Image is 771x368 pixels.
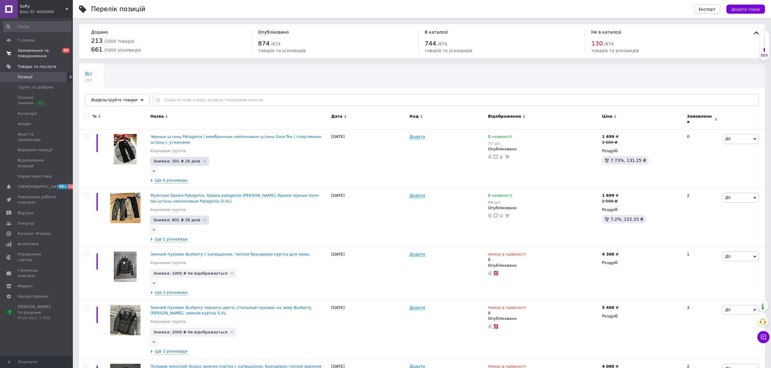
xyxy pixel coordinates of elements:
[425,30,448,35] span: В каталозі
[18,294,49,299] span: Налаштування
[602,134,614,139] b: 1 699
[683,247,721,300] div: 1
[437,42,447,46] span: / 874
[731,7,760,12] span: Додати товар
[18,85,53,90] span: Групи та добірки
[488,305,526,316] div: 0
[488,252,526,263] div: 0
[93,114,97,119] span: %
[488,305,526,312] span: Немає в наявності
[330,247,408,300] div: [DATE]
[409,114,419,119] span: Код
[110,193,141,223] img: Мужские брюки Patagonia, брюки patagonia neylon, брюки черные Gore-tex,штаны нейлоновые Patagonia...
[602,140,619,145] div: 2 000 ₴
[150,252,311,256] a: Зимний пуховик Burberry с капюшоном, теплая брендовая куртка для зимы.
[425,40,436,47] span: 744
[18,121,32,127] span: Імпорт
[602,252,619,257] div: ₴
[18,268,56,279] span: Гаманець компанії
[725,195,730,200] span: Дії
[18,111,37,116] span: Категорії
[18,210,33,216] span: Відгуки
[18,304,56,321] span: [PERSON_NAME] та рахунки
[604,42,613,46] span: / 874
[150,207,186,212] a: Корневая группа
[488,263,599,268] div: Опубліковано
[18,132,56,142] span: Акції та промокоди
[271,42,280,46] span: / 874
[18,38,35,43] span: Головна
[18,174,52,179] span: Характеристики
[683,129,721,188] div: 0
[488,141,512,146] div: 77 шт.
[153,218,200,222] span: Знижка: 801 ₴ 26 днів
[150,114,164,119] span: Назва
[488,114,521,119] span: Відображення
[104,48,141,52] span: / 5000 різновидів
[725,136,730,141] span: Дії
[602,252,614,256] b: 4 300
[602,305,614,310] b: 5 400
[409,305,425,310] span: Додати
[150,148,186,154] a: Корневая группа
[91,30,108,35] span: Додано
[68,184,75,189] span: 11
[602,199,619,204] div: 2 500 ₴
[150,305,312,315] a: Зимний пуховик Burberry черного цвета, стильный пуховик на зиму Burberry, [PERSON_NAME], зимняя к...
[687,114,713,125] span: Замовлення
[153,330,227,334] span: Знижка: 2000 ₴ Не відображається
[488,200,512,205] div: 89 шт.
[155,178,188,183] span: Ще 4 різновиди
[104,39,134,44] span: / 1000 товарів
[330,129,408,188] div: [DATE]
[331,114,342,119] span: Дата
[153,94,759,106] input: Пошук по назві позиції, артикулу і пошуковим запитам
[85,71,92,77] span: Всі
[150,319,186,324] a: Корневая группа
[18,74,32,80] span: Позиції
[150,134,321,144] span: Черные штаны Patagonia | мембранные нейлоновые штаны Gore-Tex | спортивные штаны с утяжками
[602,313,682,319] div: Роздріб
[488,134,512,141] span: В наявності
[18,252,56,263] span: Управління сайтом
[258,48,306,53] span: товарів та різновидів
[18,221,34,226] span: Покупці
[114,134,137,164] img: Черные штаны Patagonia | мембранные нейлоновые штаны Gore-Tex | спортивные штаны с утяжками
[591,40,603,47] span: 130
[91,6,145,12] div: Перелік позицій
[110,305,141,335] img: Зимний пуховик Burberry черного цвета, стильный пуховик на зиму Burberry, Burberry Puffer, зимняя...
[725,307,730,312] span: Дії
[602,114,612,119] span: Ціна
[18,158,56,169] span: Відновлення позицій
[591,48,639,53] span: товарів та різновидів
[683,188,721,247] div: 2
[488,193,512,199] span: В наявності
[425,48,472,53] span: товарів та різновидів
[330,188,408,247] div: [DATE]
[757,331,769,343] button: Чат з покупцем
[488,146,599,152] div: Опубліковано
[602,193,614,198] b: 1 699
[18,231,50,236] span: Каталог ProSale
[91,37,103,44] span: 213
[258,30,289,35] span: Опубліковано
[91,46,103,53] span: 661
[18,184,63,189] span: [DEMOGRAPHIC_DATA]
[602,134,619,139] div: ₴
[602,305,619,310] div: ₴
[330,300,408,359] div: [DATE]
[610,217,644,222] span: 7.2%, 122.33 ₴
[155,236,188,242] span: Ще 2 різновиди
[694,5,721,14] button: Експорт
[153,271,227,275] span: Знижка: 1000 ₴ Не відображається
[759,53,769,58] div: 21%
[602,148,682,154] div: Роздріб
[488,316,599,321] div: Опубліковано
[725,254,730,259] span: Дії
[85,78,92,82] span: 213
[488,205,599,211] div: Опубліковано
[18,147,53,153] span: Видалені позиції
[18,64,56,69] span: Товари та послуги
